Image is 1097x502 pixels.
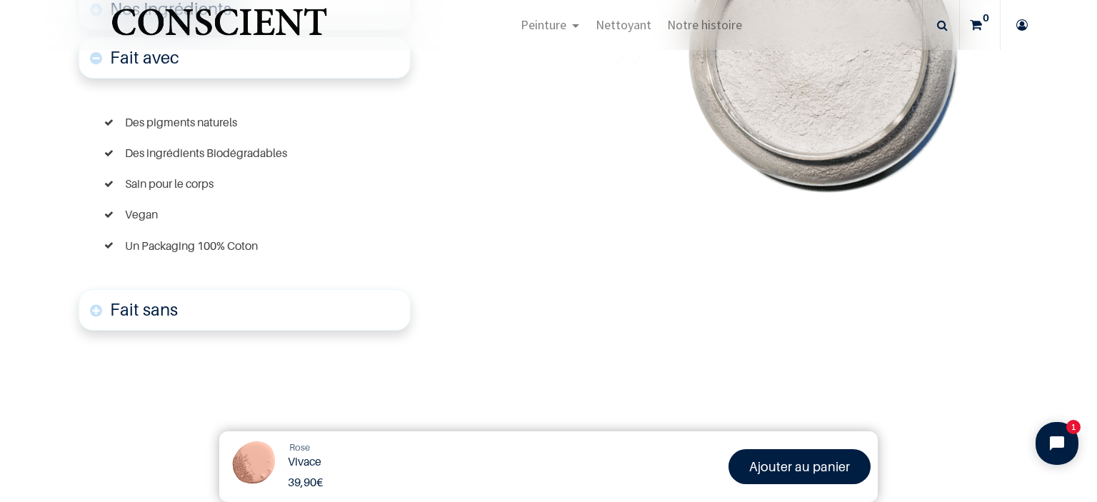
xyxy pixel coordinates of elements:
[289,441,310,455] a: Rose
[288,475,323,489] b: €
[288,475,316,489] span: 39,90
[110,299,178,320] font: Fait sans
[110,47,179,68] font: Fait avec
[288,455,555,468] h1: Vivace
[125,207,158,221] font: Vegan
[667,16,742,33] span: Notre histoire
[125,239,258,253] font: Un Packaging 100% Coton
[125,176,214,191] font: Sain pour le corps
[521,16,566,33] span: Peinture
[1023,410,1091,477] iframe: Tidio Chat
[979,11,993,25] sup: 0
[125,146,287,160] font: Des ingrédients Biodégradables
[125,115,237,129] font: Des pigments naturels
[728,449,871,484] a: Ajouter au panier
[749,459,850,474] font: Ajouter au panier
[289,441,310,453] span: Rose
[226,438,280,492] img: Product Image
[596,16,651,33] span: Nettoyant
